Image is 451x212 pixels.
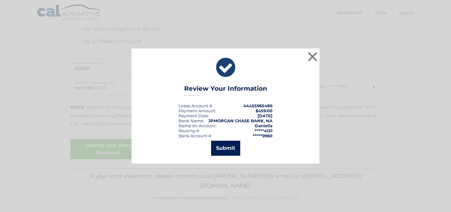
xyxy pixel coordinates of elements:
[184,85,267,96] h3: Review Your Information
[179,113,209,118] div: :
[257,113,272,118] span: [DATE]
[256,108,272,113] span: $459.00
[306,50,319,63] button: ×
[179,103,213,108] div: Lease Account #:
[179,133,212,138] div: Bank Account #:
[211,141,240,156] button: Submit
[179,118,204,123] div: Bank Name:
[179,128,200,133] div: Routing #:
[179,113,208,118] span: Payment Date
[243,103,272,108] strong: 44455965486
[208,118,272,123] strong: JPMORGAN CHASE BANK, NA
[179,108,216,113] div: Payment Amount:
[255,123,272,128] strong: Daniella
[179,123,216,128] div: Name on Account:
